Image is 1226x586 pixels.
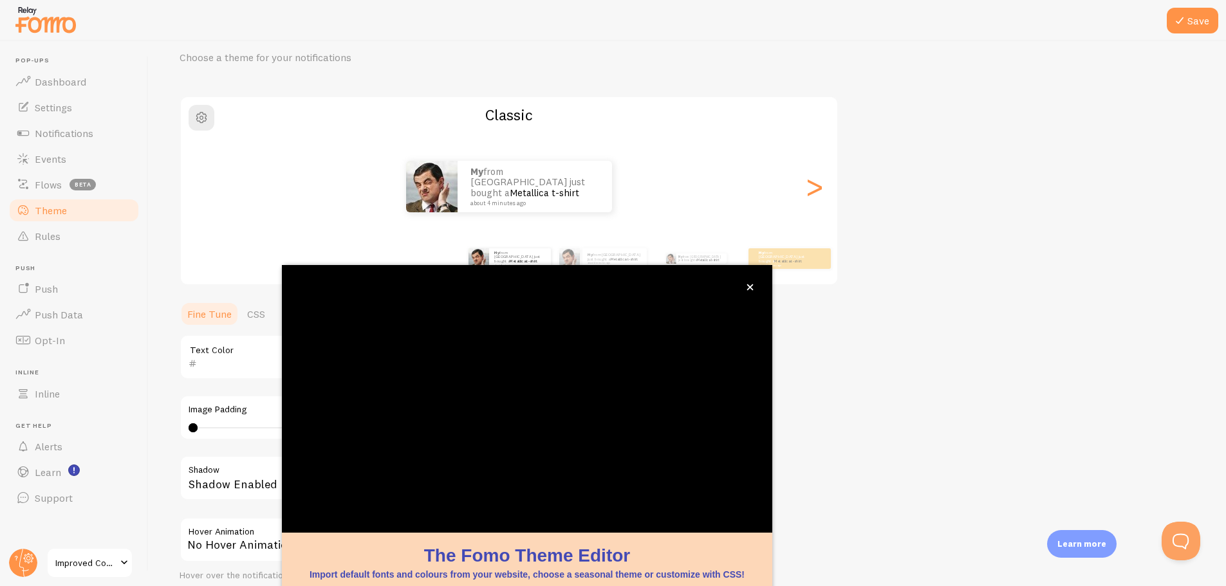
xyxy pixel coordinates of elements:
span: Pop-ups [15,57,140,65]
p: from [GEOGRAPHIC_DATA] just bought a [470,167,599,206]
p: Choose a theme for your notifications [180,50,488,65]
strong: My [494,250,499,255]
small: about 4 minutes ago [494,264,544,266]
span: Inline [35,387,60,400]
strong: My [588,252,593,257]
a: Rules [8,223,140,249]
span: Flows [35,178,62,191]
a: Improved Consumer Products [46,547,133,578]
span: Dashboard [35,75,86,88]
span: Improved Consumer Products [55,555,116,571]
a: Push [8,276,140,302]
img: fomo-relay-logo-orange.svg [14,3,78,36]
div: Shadow Enabled [180,455,566,502]
button: close, [743,280,757,294]
span: Settings [35,101,72,114]
a: Push Data [8,302,140,327]
a: Events [8,146,140,172]
img: Fomo [469,248,489,269]
a: Notifications [8,120,140,146]
a: Metallica t-shirt [510,187,579,199]
p: Learn more [1057,538,1106,550]
div: No Hover Animation [180,517,566,562]
img: Fomo [406,161,458,212]
span: Theme [35,204,67,217]
span: Push [35,282,58,295]
span: Notifications [35,127,93,140]
iframe: Help Scout Beacon - Open [1162,522,1200,560]
a: Flows beta [8,172,140,197]
p: from [GEOGRAPHIC_DATA] just bought a [759,250,810,266]
span: Opt-In [35,334,65,347]
div: Next slide [806,140,822,233]
img: Fomo [665,253,676,264]
label: Image Padding [189,404,557,416]
svg: <p>Watch New Feature Tutorials!</p> [68,464,80,476]
small: about 4 minutes ago [470,200,595,206]
img: Fomo [559,248,580,269]
small: about 4 minutes ago [759,264,809,266]
small: about 4 minutes ago [588,262,640,264]
a: Metallica t-shirt [697,258,719,262]
span: Events [35,152,66,165]
strong: My [678,255,683,259]
a: Metallica t-shirt [610,256,638,261]
h1: The Fomo Theme Editor [297,543,757,568]
p: from [GEOGRAPHIC_DATA] just bought a [678,253,721,264]
a: Opt-In [8,327,140,353]
strong: My [759,250,764,255]
span: Rules [35,230,60,243]
span: Learn [35,466,61,479]
span: beta [70,179,96,190]
a: Fine Tune [180,301,239,327]
a: Metallica t-shirt [510,259,537,264]
a: Inline [8,381,140,407]
p: from [GEOGRAPHIC_DATA] just bought a [494,250,546,266]
div: Hover over the notification for preview [180,570,566,581]
a: CSS [239,301,273,327]
a: Support [8,485,140,511]
span: Push Data [35,308,83,321]
p: from [GEOGRAPHIC_DATA] just bought a [588,253,642,264]
h2: Classic [181,105,837,125]
span: Support [35,491,73,504]
span: Inline [15,369,140,377]
div: Learn more [1047,530,1117,558]
a: Theme [8,197,140,223]
a: Metallica t-shirt [774,259,802,264]
span: Push [15,264,140,273]
a: Learn [8,459,140,485]
a: Settings [8,95,140,120]
strong: My [470,165,483,178]
a: Dashboard [8,69,140,95]
a: Alerts [8,434,140,459]
p: Import default fonts and colours from your website, choose a seasonal theme or customize with CSS! [297,568,757,581]
span: Alerts [35,440,62,453]
span: Get Help [15,422,140,430]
